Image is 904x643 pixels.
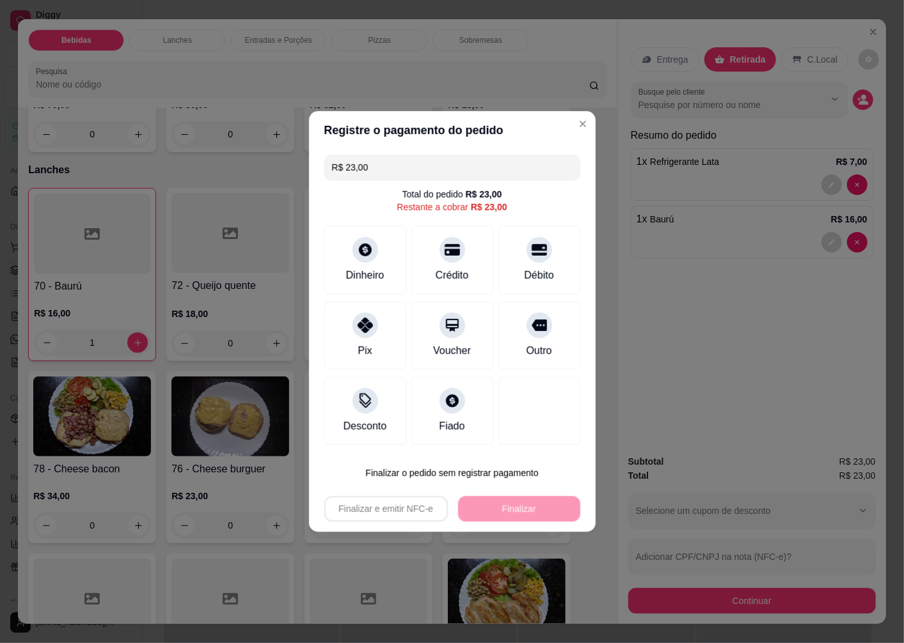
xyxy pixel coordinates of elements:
div: Crédito [436,268,469,283]
div: Débito [524,268,553,283]
div: Dinheiro [346,268,385,283]
div: Voucher [433,343,471,359]
header: Registre o pagamento do pedido [308,111,595,150]
div: Fiado [439,419,464,434]
div: Desconto [344,419,387,434]
div: Restante a cobrar [397,201,507,213]
div: R$ 23,00 [466,188,502,201]
div: Pix [358,343,372,359]
div: Outro [527,343,552,359]
button: Finalizar o pedido sem registrar pagamento [324,460,580,486]
button: Close [573,114,593,134]
div: R$ 23,00 [471,201,507,213]
input: Ex.: hambúrguer de cordeiro [331,155,572,180]
div: Total do pedido [402,188,502,201]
